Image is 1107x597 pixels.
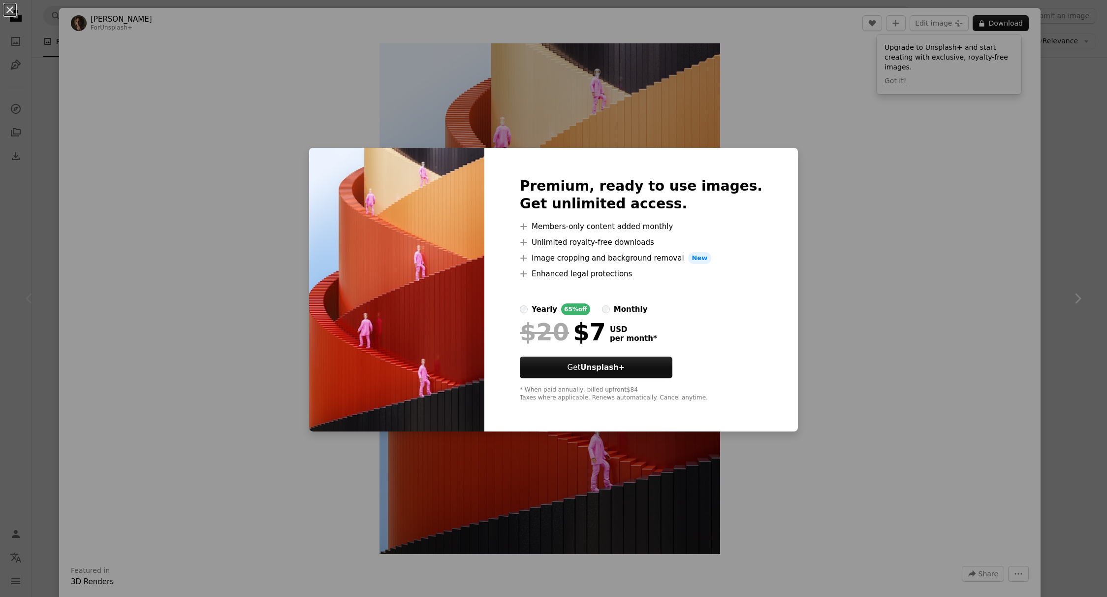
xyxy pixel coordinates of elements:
[610,325,657,334] span: USD
[520,268,762,280] li: Enhanced legal protections
[520,305,528,313] input: yearly65%off
[614,303,648,315] div: monthly
[520,252,762,264] li: Image cropping and background removal
[520,177,762,213] h2: Premium, ready to use images. Get unlimited access.
[520,319,569,345] span: $20
[520,319,606,345] div: $7
[309,148,484,431] img: premium_photo-1695752728004-6846d17d5a09
[532,303,557,315] div: yearly
[520,236,762,248] li: Unlimited royalty-free downloads
[520,221,762,232] li: Members-only content added monthly
[610,334,657,343] span: per month *
[688,252,712,264] span: New
[561,303,590,315] div: 65% off
[520,386,762,402] div: * When paid annually, billed upfront $84 Taxes where applicable. Renews automatically. Cancel any...
[520,357,672,378] button: GetUnsplash+
[602,305,610,313] input: monthly
[580,363,625,372] strong: Unsplash+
